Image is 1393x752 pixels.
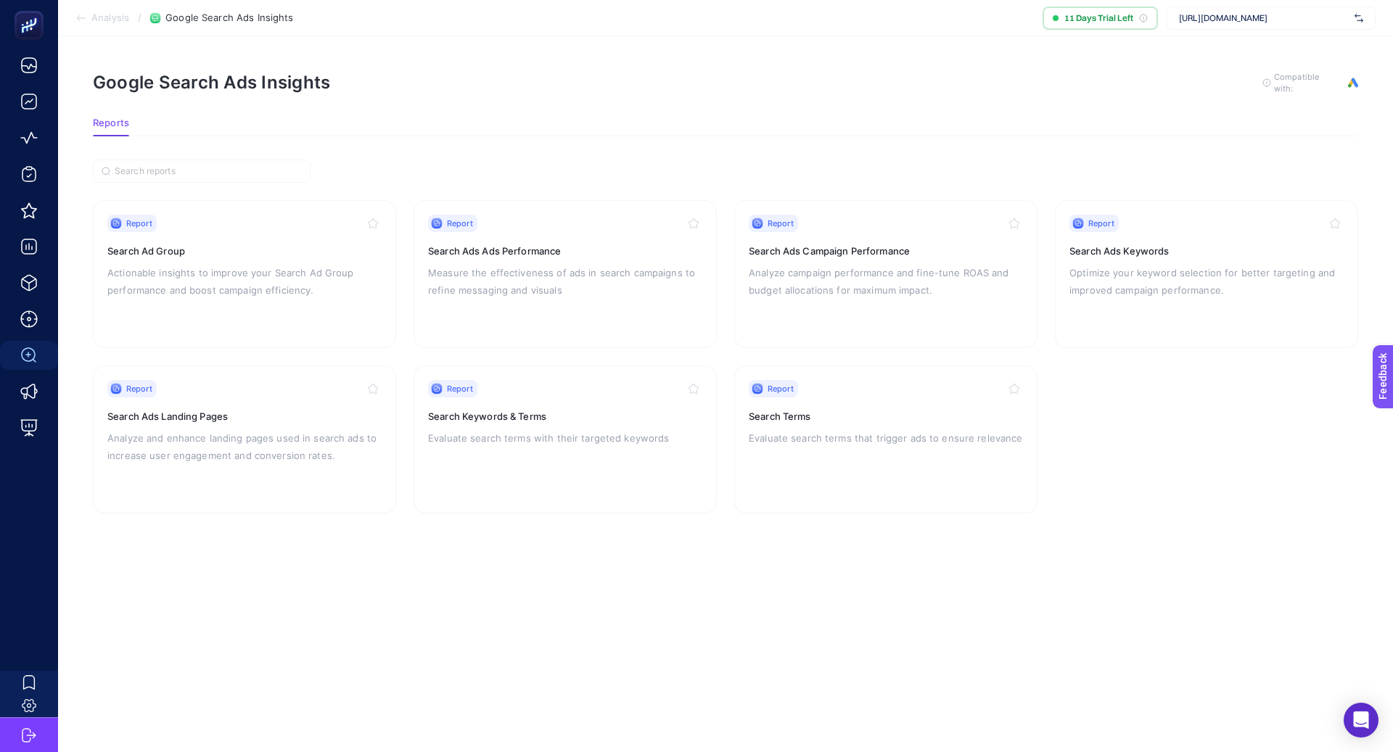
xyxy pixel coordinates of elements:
a: ReportSearch TermsEvaluate search terms that trigger ads to ensure relevance [734,365,1037,513]
span: Reports [93,117,129,129]
span: Report [1088,218,1114,229]
h3: Search Terms [749,409,1023,423]
h3: Search Ads Ads Performance [428,244,702,258]
p: Analyze and enhance landing pages used in search ads to increase user engagement and conversion r... [107,429,382,464]
span: [URL][DOMAIN_NAME] [1179,12,1349,24]
h3: Search Ad Group [107,244,382,258]
span: Report [768,218,794,229]
h3: Search Keywords & Terms [428,409,702,423]
span: Report [126,218,152,229]
a: ReportSearch Ads Landing PagesAnalyze and enhance landing pages used in search ads to increase us... [93,365,396,513]
input: Search [115,166,302,177]
h3: Search Ads Campaign Performance [749,244,1023,258]
span: Report [447,383,473,394]
p: Measure the effectiveness of ads in search campaigns to refine messaging and visuals [428,264,702,299]
a: ReportSearch Ad GroupActionable insights to improve your Search Ad Group performance and boost ca... [93,200,396,348]
span: / [138,12,141,23]
button: Reports [93,117,129,136]
a: ReportSearch Keywords & TermsEvaluate search terms with their targeted keywords [414,365,717,513]
h3: Search Ads Keywords [1069,244,1344,258]
h3: Search Ads Landing Pages [107,409,382,423]
h1: Google Search Ads Insights [93,72,330,93]
a: ReportSearch Ads Campaign PerformanceAnalyze campaign performance and fine-tune ROAS and budget a... [734,200,1037,348]
a: ReportSearch Ads Ads PerformanceMeasure the effectiveness of ads in search campaigns to refine me... [414,200,717,348]
a: ReportSearch Ads KeywordsOptimize your keyword selection for better targeting and improved campai... [1055,200,1358,348]
img: svg%3e [1355,11,1363,25]
p: Optimize your keyword selection for better targeting and improved campaign performance. [1069,264,1344,299]
span: Google Search Ads Insights [165,12,293,24]
span: Compatible with: [1274,71,1339,94]
span: Analysis [91,12,129,24]
span: Feedback [9,4,55,16]
p: Evaluate search terms with their targeted keywords [428,429,702,447]
span: Report [126,383,152,394]
span: Report [447,218,473,229]
p: Actionable insights to improve your Search Ad Group performance and boost campaign efficiency. [107,264,382,299]
span: Report [768,383,794,394]
span: 11 Days Trial Left [1064,12,1133,24]
p: Analyze campaign performance and fine-tune ROAS and budget allocations for maximum impact. [749,264,1023,299]
div: Open Intercom Messenger [1344,703,1378,737]
p: Evaluate search terms that trigger ads to ensure relevance [749,429,1023,447]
